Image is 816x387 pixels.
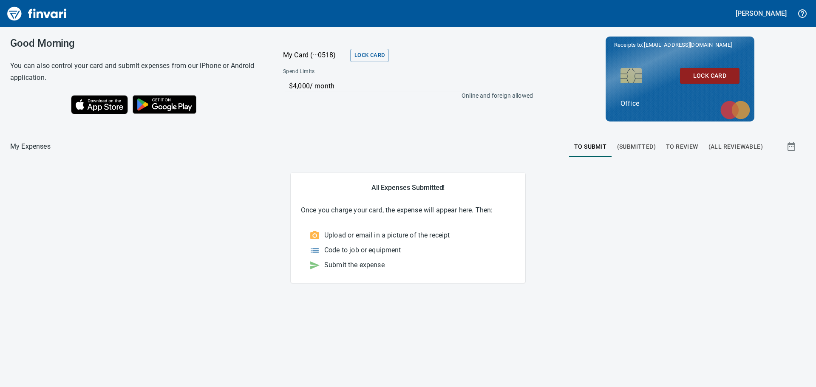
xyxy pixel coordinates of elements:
[354,51,385,60] span: Lock Card
[736,9,787,18] h5: [PERSON_NAME]
[324,245,401,255] p: Code to job or equipment
[734,7,789,20] button: [PERSON_NAME]
[128,90,201,119] img: Get it on Google Play
[301,183,515,192] h5: All Expenses Submitted!
[283,68,423,76] span: Spend Limits
[10,141,51,152] nav: breadcrumb
[614,41,746,49] p: Receipts to:
[276,91,533,100] p: Online and foreign allowed
[680,68,739,84] button: Lock Card
[716,96,754,124] img: mastercard.svg
[617,141,656,152] span: (Submitted)
[324,230,450,240] p: Upload or email in a picture of the receipt
[687,71,733,81] span: Lock Card
[350,49,389,62] button: Lock Card
[10,141,51,152] p: My Expenses
[620,99,739,109] p: Office
[324,260,385,270] p: Submit the expense
[643,41,732,49] span: [EMAIL_ADDRESS][DOMAIN_NAME]
[301,205,515,215] p: Once you charge your card, the expense will appear here. Then:
[779,136,806,157] button: Show transactions within a particular date range
[10,60,262,84] h6: You can also control your card and submit expenses from our iPhone or Android application.
[71,95,128,114] img: Download on the App Store
[708,141,763,152] span: (All Reviewable)
[574,141,607,152] span: To Submit
[5,3,69,24] img: Finvari
[289,81,529,91] p: $4,000 / month
[666,141,698,152] span: To Review
[10,37,262,49] h3: Good Morning
[283,50,347,60] p: My Card (···0518)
